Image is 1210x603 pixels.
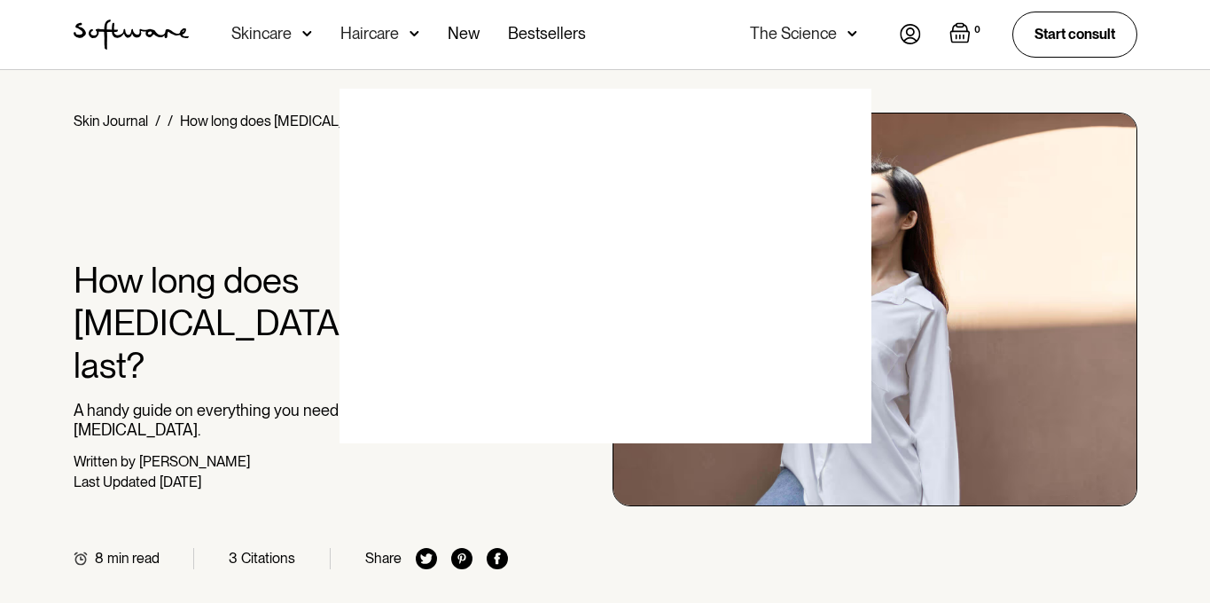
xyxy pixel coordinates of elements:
[74,453,136,470] div: Written by
[74,20,189,50] img: Software Logo
[971,22,984,38] div: 0
[241,550,295,567] div: Citations
[74,474,156,490] div: Last Updated
[949,22,984,47] a: Open empty cart
[340,25,399,43] div: Haircare
[451,548,472,569] img: pinterest icon
[340,89,871,443] img: blank image
[155,113,160,129] div: /
[139,453,250,470] div: [PERSON_NAME]
[847,25,857,43] img: arrow down
[487,548,508,569] img: facebook icon
[74,401,509,439] p: A handy guide on everything you need to know about [MEDICAL_DATA].
[229,550,238,567] div: 3
[168,113,173,129] div: /
[416,548,437,569] img: twitter icon
[365,550,402,567] div: Share
[74,20,189,50] a: home
[74,259,509,387] h1: How long does [MEDICAL_DATA] actually last?
[95,550,104,567] div: 8
[302,25,312,43] img: arrow down
[410,25,419,43] img: arrow down
[180,113,463,129] div: How long does [MEDICAL_DATA] actually last?
[1012,12,1137,57] a: Start consult
[231,25,292,43] div: Skincare
[74,113,148,129] a: Skin Journal
[750,25,837,43] div: The Science
[107,550,160,567] div: min read
[160,474,201,490] div: [DATE]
